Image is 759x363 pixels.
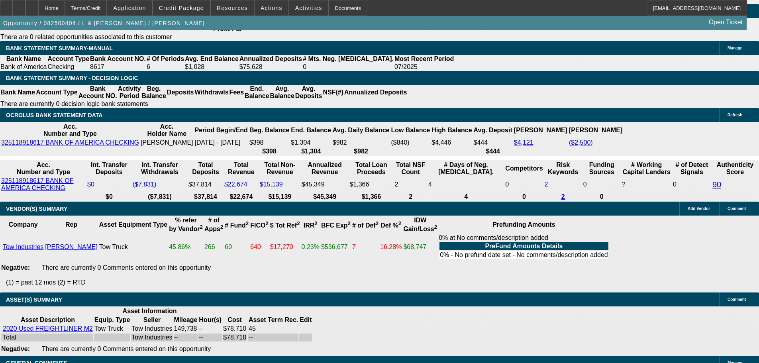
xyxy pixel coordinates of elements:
a: 2 [545,181,548,188]
td: $68,747 [403,234,437,260]
b: Negative: [1,264,30,271]
b: Mileage [174,316,198,323]
span: Comment [728,297,746,302]
b: # of Apps [204,217,223,232]
th: # Days of Neg. [MEDICAL_DATA]. [428,161,504,176]
td: 4 [428,177,504,192]
b: # of Def [352,222,379,229]
span: Actions [261,5,282,11]
span: Manage [728,46,742,50]
sup: 2 [434,224,437,230]
th: $22,674 [224,193,259,201]
td: $444 [473,139,513,147]
button: Application [107,0,152,16]
th: Competitors [505,161,543,176]
th: Low Balance [390,123,430,138]
th: Beg. Balance [141,85,166,100]
a: 2020 Used FREIGHTLINER M2 [3,325,93,332]
td: 0% - No prefund date set - No comments/description added [439,251,608,259]
button: Actions [255,0,288,16]
th: Edit [299,316,312,324]
sup: 2 [376,220,379,226]
b: IRR [304,222,318,229]
th: # Working Capital Lenders [622,161,672,176]
span: Resources [217,5,248,11]
td: 45.86% [169,234,203,260]
span: Bank Statement Summary - Decision Logic [6,75,138,81]
td: $17,270 [270,234,300,260]
td: [PERSON_NAME] [140,139,194,147]
b: FICO [250,222,269,229]
th: Fees [229,85,244,100]
th: $0 [87,193,131,201]
th: Bank Account NO. [78,85,118,100]
div: Total [3,334,93,341]
td: 6 [146,63,184,71]
b: # Fund [225,222,249,229]
th: Annualized Deposits [239,55,302,63]
td: 7 [352,234,379,260]
th: Total Deposits [188,161,223,176]
td: Tow Industries [131,334,173,341]
b: Hour(s) [199,316,222,323]
span: Add Vendor [688,206,710,211]
button: Credit Package [153,0,210,16]
th: Most Recent Period [394,55,454,63]
th: Avg. Deposits [295,85,323,100]
td: Checking [47,63,90,71]
th: Acc. Number and Type [1,161,86,176]
span: There are currently 0 Comments entered on this opportunity [42,264,211,271]
td: $1,028 [184,63,239,71]
th: Account Type [35,85,78,100]
td: -- [198,334,222,341]
td: [DATE] - [DATE] [194,139,248,147]
a: $22,674 [224,181,247,188]
th: $45,349 [301,193,349,201]
span: Activities [295,5,322,11]
sup: 2 [200,224,203,230]
span: Comment [728,206,746,211]
span: Refresh to pull Number of Working Capital Lenders [622,181,626,188]
th: Acc. Number and Type [1,123,139,138]
b: PreFund Amounts Details [485,243,563,249]
th: $398 [249,147,290,155]
span: There are currently 0 Comments entered on this opportunity [42,345,211,352]
th: Bank Account NO. [90,55,146,63]
b: Cost [228,316,242,323]
th: Annualized Revenue [301,161,349,176]
b: Asset Description [21,316,75,323]
th: Total Loan Proceeds [349,161,393,176]
th: Funding Sources [583,161,621,176]
th: Beg. Balance [249,123,290,138]
td: 266 [204,234,224,260]
td: $1,304 [290,139,331,147]
th: ($7,831) [132,193,187,201]
th: Int. Transfer Deposits [87,161,131,176]
p: (1) = past 12 mos (2) = RTD [6,279,759,286]
sup: 2 [314,220,317,226]
th: [PERSON_NAME] [514,123,568,138]
b: Prefunding Amounts [492,221,555,228]
th: Avg. Daily Balance [332,123,390,138]
th: Avg. End Balance [184,55,239,63]
span: Credit Package [159,5,204,11]
th: Acc. Holder Name [140,123,194,138]
th: Annualized Deposits [344,85,407,100]
td: 2 [394,177,427,192]
span: Opportunity / 082500404 / L & [PERSON_NAME] / [PERSON_NAME] [3,20,205,26]
th: [PERSON_NAME] [569,123,623,138]
th: # Of Periods [146,55,184,63]
td: 0 [302,63,394,71]
td: Tow Truck [99,234,168,260]
b: Def % [380,222,401,229]
a: Open Ticket [706,16,746,29]
b: Negative: [1,345,30,352]
button: Resources [211,0,254,16]
td: 0 [583,177,621,192]
th: Withdrawls [194,85,229,100]
td: -- [248,334,298,341]
a: 325118918617 BANK OF AMERICA CHECKING [1,177,73,191]
td: $37,814 [188,177,223,192]
div: $75,628 [239,63,302,71]
sup: 2 [297,220,300,226]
